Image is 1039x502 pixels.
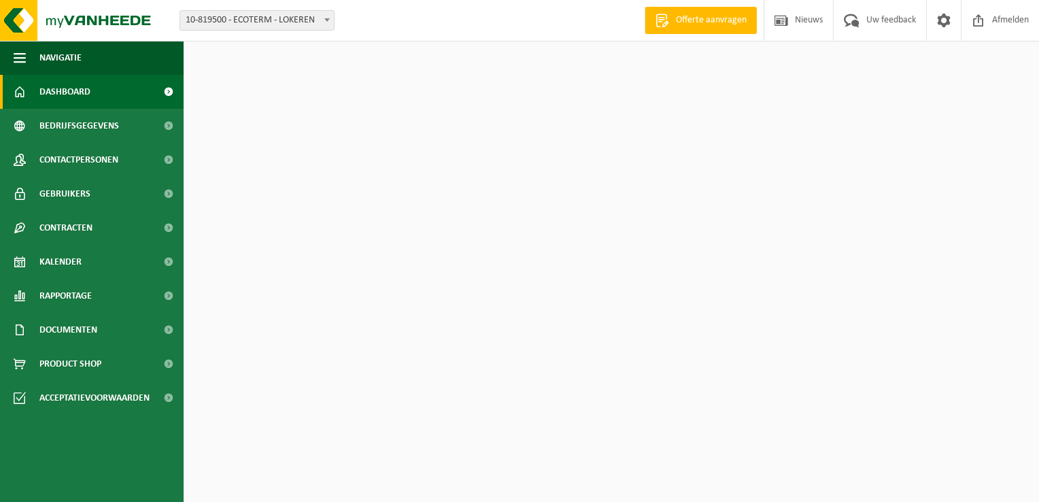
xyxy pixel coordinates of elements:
span: 10-819500 - ECOTERM - LOKEREN [180,10,335,31]
span: Offerte aanvragen [672,14,750,27]
span: Contactpersonen [39,143,118,177]
span: Rapportage [39,279,92,313]
span: Acceptatievoorwaarden [39,381,150,415]
span: 10-819500 - ECOTERM - LOKEREN [180,11,334,30]
span: Documenten [39,313,97,347]
span: Navigatie [39,41,82,75]
span: Bedrijfsgegevens [39,109,119,143]
a: Offerte aanvragen [645,7,757,34]
span: Gebruikers [39,177,90,211]
span: Contracten [39,211,92,245]
span: Kalender [39,245,82,279]
span: Dashboard [39,75,90,109]
span: Product Shop [39,347,101,381]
